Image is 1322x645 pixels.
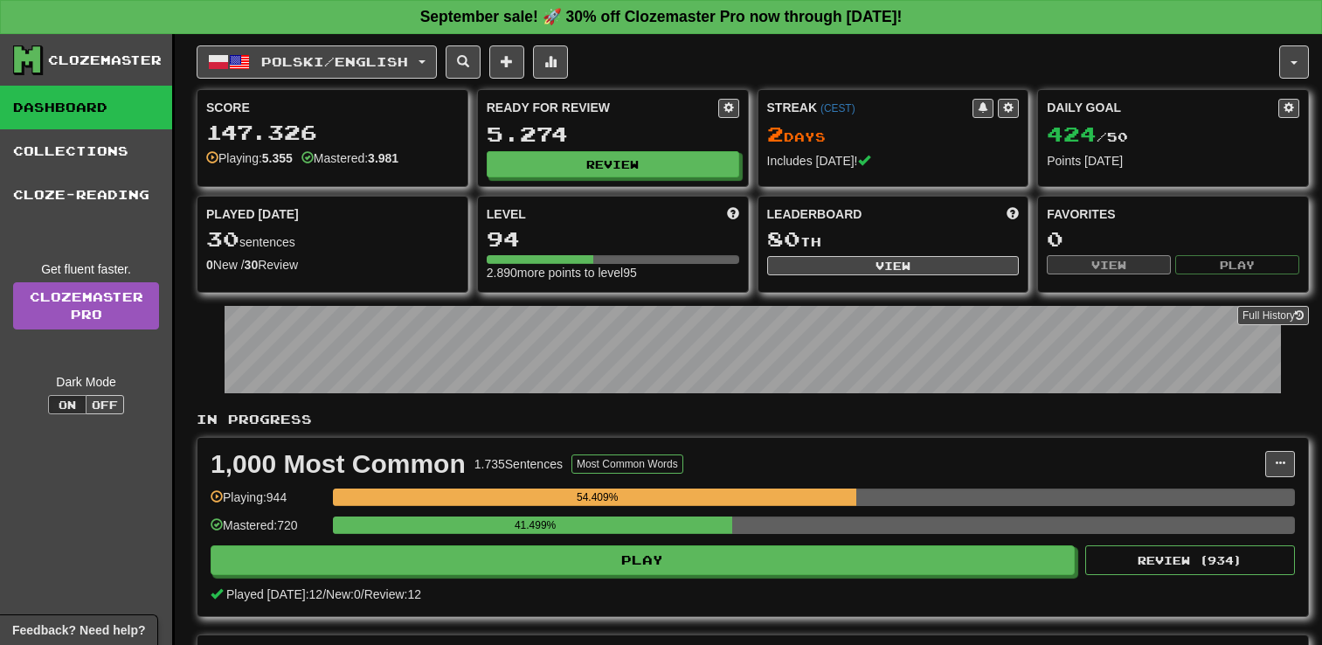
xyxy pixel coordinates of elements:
div: 41.499% [338,517,732,534]
button: View [1047,255,1171,274]
span: Score more points to level up [727,205,739,223]
div: Get fluent faster. [13,260,159,278]
div: Playing: [206,149,293,167]
div: 1.735 Sentences [474,455,563,473]
span: Leaderboard [767,205,862,223]
button: Full History [1237,306,1309,325]
div: Mastered: [301,149,398,167]
button: Play [211,545,1075,575]
button: Add sentence to collection [489,45,524,79]
span: Open feedback widget [12,621,145,639]
div: 1,000 Most Common [211,451,466,477]
button: More stats [533,45,568,79]
button: Review [487,151,739,177]
div: Clozemaster [48,52,162,69]
strong: 3.981 [368,151,398,165]
span: Played [DATE] [206,205,299,223]
button: Polski/English [197,45,437,79]
a: ClozemasterPro [13,282,159,329]
span: Level [487,205,526,223]
span: New: 0 [326,587,361,601]
div: Favorites [1047,205,1299,223]
div: Playing: 944 [211,489,324,517]
div: Day s [767,123,1020,146]
div: Score [206,99,459,116]
div: Daily Goal [1047,99,1278,118]
div: th [767,228,1020,251]
a: (CEST) [820,102,855,114]
button: On [48,395,87,414]
span: Polski / English [261,54,408,69]
div: 5.274 [487,123,739,145]
p: In Progress [197,411,1309,428]
button: Review (934) [1085,545,1295,575]
strong: 5.355 [262,151,293,165]
strong: 30 [245,258,259,272]
span: / [322,587,326,601]
div: Mastered: 720 [211,517,324,545]
strong: 0 [206,258,213,272]
span: 30 [206,226,239,251]
div: 0 [1047,228,1299,250]
button: Play [1175,255,1299,274]
div: 147.326 [206,121,459,143]
div: Points [DATE] [1047,152,1299,170]
span: Review: 12 [364,587,421,601]
span: This week in points, UTC [1007,205,1019,223]
div: 2.890 more points to level 95 [487,264,739,281]
div: sentences [206,228,459,251]
strong: September sale! 🚀 30% off Clozemaster Pro now through [DATE]! [420,8,903,25]
button: View [767,256,1020,275]
div: Dark Mode [13,373,159,391]
div: 94 [487,228,739,250]
div: Includes [DATE]! [767,152,1020,170]
span: 2 [767,121,784,146]
button: Off [86,395,124,414]
button: Search sentences [446,45,481,79]
button: Most Common Words [571,454,683,474]
span: / [361,587,364,601]
div: Streak [767,99,973,116]
span: / 50 [1047,129,1128,144]
div: 54.409% [338,489,856,506]
span: 80 [767,226,800,251]
span: 424 [1047,121,1097,146]
span: Played [DATE]: 12 [226,587,322,601]
div: Ready for Review [487,99,718,116]
div: New / Review [206,256,459,274]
